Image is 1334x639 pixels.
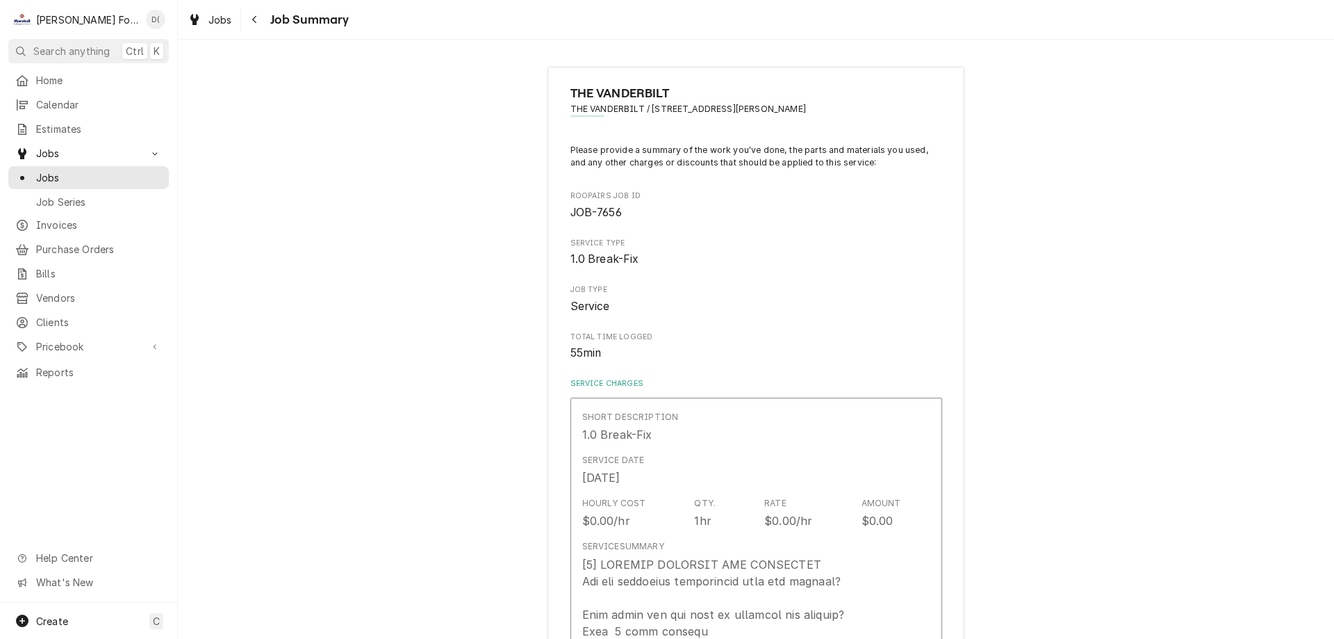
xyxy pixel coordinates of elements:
[36,218,162,232] span: Invoices
[36,551,160,565] span: Help Center
[570,238,942,249] span: Service Type
[570,332,942,362] div: Total Time Logged
[153,614,160,629] span: C
[862,497,901,510] div: Amount
[8,361,169,384] a: Reports
[36,291,162,305] span: Vendors
[8,335,169,358] a: Go to Pricebook
[764,497,787,510] div: Rate
[694,497,716,510] div: Qty.
[570,298,942,315] span: Job Type
[570,251,942,268] span: Service Type
[570,191,942,220] div: Roopairs Job ID
[36,13,138,27] div: [PERSON_NAME] Food Equipment Service
[244,8,266,31] button: Navigate back
[582,540,664,553] div: Service Summary
[8,262,169,285] a: Bills
[36,195,162,209] span: Job Series
[36,315,162,330] span: Clients
[36,122,162,136] span: Estimates
[8,547,169,569] a: Go to Help Center
[36,365,162,380] span: Reports
[33,44,110,58] span: Search anything
[570,300,610,313] span: Service
[582,469,620,486] div: [DATE]
[570,84,942,127] div: Client Information
[8,286,169,309] a: Vendors
[13,10,32,29] div: M
[862,512,894,529] div: $0.00
[36,242,162,257] span: Purchase Orders
[36,73,162,88] span: Home
[36,146,141,161] span: Jobs
[764,512,812,529] div: $0.00/hr
[570,191,942,202] span: Roopairs Job ID
[8,571,169,594] a: Go to What's New
[570,84,942,103] span: Name
[8,118,169,140] a: Estimates
[146,10,165,29] div: Derek Testa (81)'s Avatar
[694,512,711,529] div: 1hr
[36,266,162,281] span: Bills
[36,339,141,354] span: Pricebook
[570,284,942,296] span: Job Type
[570,252,639,266] span: 1.0 Break-Fix
[126,44,144,58] span: Ctrl
[570,346,602,359] span: 55min
[182,8,238,31] a: Jobs
[208,13,232,27] span: Jobs
[36,97,162,112] span: Calendar
[8,39,169,63] button: Search anythingCtrlK
[570,345,942,362] span: Total Time Logged
[13,10,32,29] div: Marshall Food Equipment Service's Avatar
[582,426,652,443] div: 1.0 Break-Fix
[570,332,942,343] span: Total Time Logged
[8,311,169,334] a: Clients
[8,93,169,116] a: Calendar
[36,615,68,627] span: Create
[570,378,942,389] label: Service Charges
[570,284,942,314] div: Job Type
[8,191,169,213] a: Job Series
[8,238,169,261] a: Purchase Orders
[570,103,942,115] span: Address
[8,166,169,189] a: Jobs
[8,213,169,236] a: Invoices
[36,575,160,590] span: What's New
[582,497,646,510] div: Hourly Cost
[36,170,162,185] span: Jobs
[8,142,169,165] a: Go to Jobs
[266,10,349,29] span: Job Summary
[582,512,630,529] div: $0.00/hr
[582,454,645,467] div: Service Date
[570,206,622,219] span: JOB-7656
[146,10,165,29] div: D(
[570,238,942,268] div: Service Type
[570,144,942,170] p: Please provide a summary of the work you've done, the parts and materials you used, and any other...
[582,411,679,423] div: Short Description
[8,69,169,92] a: Home
[570,204,942,221] span: Roopairs Job ID
[154,44,160,58] span: K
